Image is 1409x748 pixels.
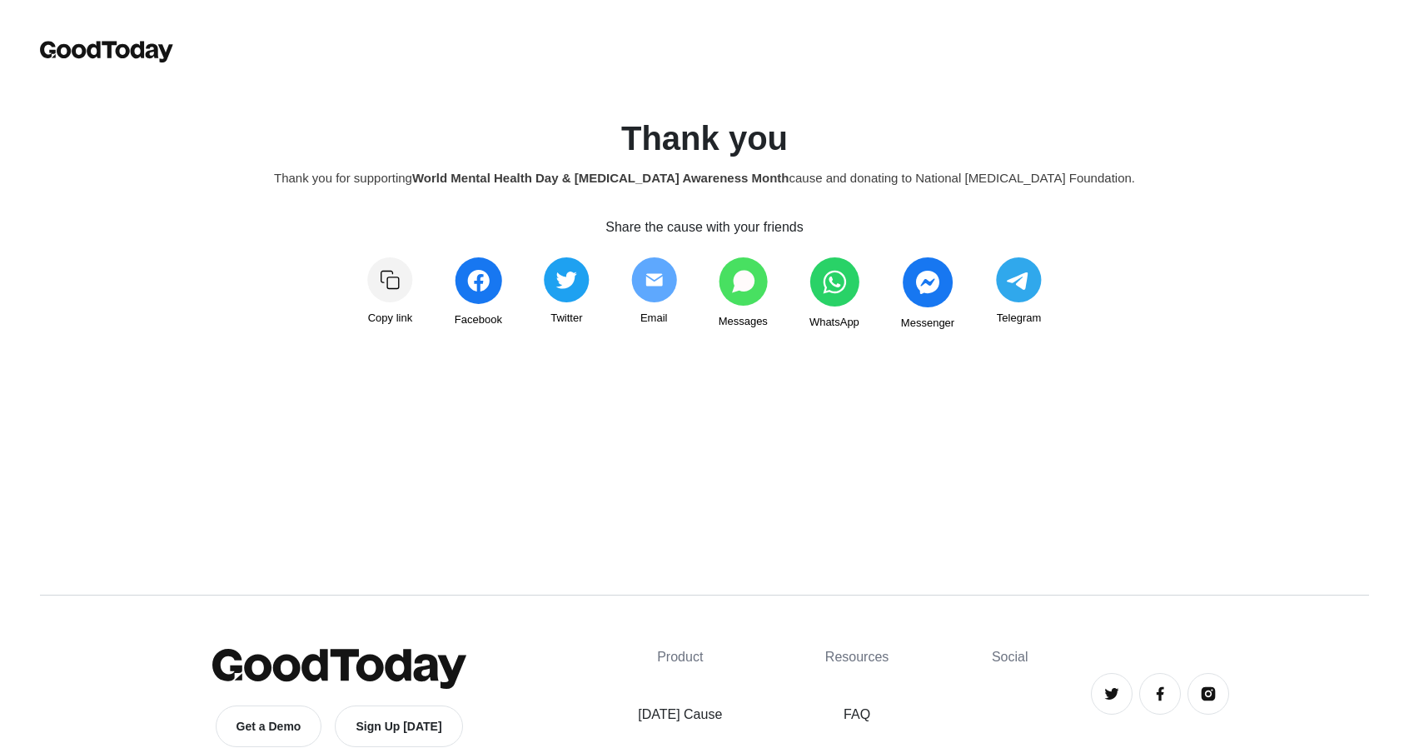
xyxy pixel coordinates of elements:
[544,257,590,302] img: share_twitter-4edeb73ec953106eaf988c2bc856af36d9939993d6d052e2104170eae85ec90a.svg
[1200,686,1217,702] img: Instagram
[815,705,899,725] a: FAQ
[903,257,953,307] img: share_messenger-c45e1c7bcbce93979a22818f7576546ad346c06511f898ed389b6e9c643ac9fb.svg
[901,257,954,332] a: Messenger
[77,125,1332,152] h1: Thank you
[631,257,677,302] img: share_email2-0c4679e4b4386d6a5b86d8c72d62db284505652625843b8f2b6952039b23a09d.svg
[544,257,590,332] a: Twitter
[809,257,859,307] img: share_whatsapp-5443f3cdddf22c2a0b826378880ed971e5ae1b823a31c339f5b218d16a196cbc.svg
[455,257,502,332] a: Facebook
[212,649,466,689] img: GoodToday
[809,257,859,332] a: WhatsApp
[368,309,412,327] span: Copy link
[335,706,462,747] a: Sign Up [DATE]
[640,309,668,327] span: Email
[901,314,954,332] span: Messenger
[809,313,859,332] span: WhatsApp
[1139,673,1181,715] a: Facebook
[992,649,1369,665] h4: Social
[455,257,502,304] img: share_facebook-c991d833322401cbb4f237049bfc194d63ef308eb3503c7c3024a8cbde471ffb.svg
[997,309,1041,327] span: Telegram
[40,40,173,62] img: GoodToday
[550,309,582,327] span: Twitter
[815,649,899,665] h4: Resources
[631,257,677,332] a: Email
[638,705,722,725] a: [DATE] Cause
[1187,673,1229,715] a: Instagram
[216,706,322,747] a: Get a Demo
[1091,673,1133,715] a: Twitter
[1152,686,1168,702] img: Facebook
[77,217,1332,237] div: Share the cause with your friends
[367,257,413,332] a: Copy link
[412,171,789,185] strong: World Mental Health Day & [MEDICAL_DATA] Awareness Month
[455,311,502,329] span: Facebook
[719,257,768,306] img: share_messages-3b1fb8c04668ff7766dd816aae91723b8c2b0b6fc9585005e55ff97ac9a0ace1.svg
[638,649,722,665] h4: Product
[996,257,1042,332] a: Telegram
[77,167,1332,190] div: Thank you for supporting cause and donating to National [MEDICAL_DATA] Foundation.
[1103,686,1120,702] img: Twitter
[996,257,1042,302] img: share_telegram-202ce42bf2dc56a75ae6f480dc55a76afea62cc0f429ad49403062cf127563fc.svg
[719,257,768,332] a: Messages
[719,312,768,331] span: Messages
[367,257,413,302] img: Copy link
